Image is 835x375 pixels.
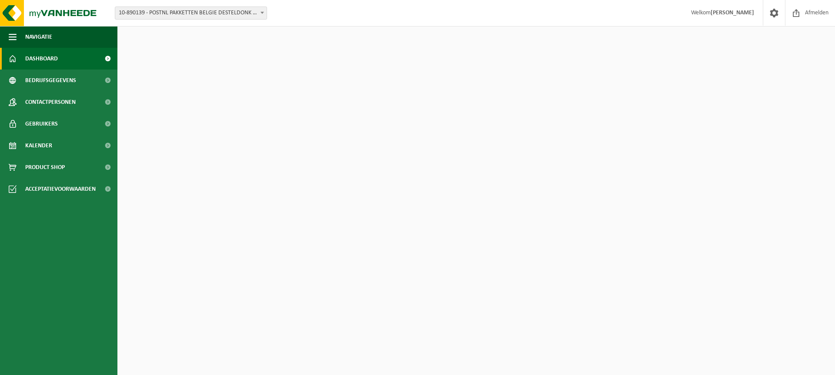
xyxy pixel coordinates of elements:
span: Acceptatievoorwaarden [25,178,96,200]
span: 10-890139 - POSTNL PAKKETTEN BELGIE DESTELDONK - 9042 DESTELDONK, BRAGISTRAAT 20 [115,7,267,20]
span: Dashboard [25,48,58,70]
span: 10-890139 - POSTNL PAKKETTEN BELGIE DESTELDONK - 9042 DESTELDONK, BRAGISTRAAT 20 [115,7,267,19]
span: Product Shop [25,156,65,178]
span: Navigatie [25,26,52,48]
span: Bedrijfsgegevens [25,70,76,91]
strong: [PERSON_NAME] [711,10,754,16]
span: Gebruikers [25,113,58,135]
span: Contactpersonen [25,91,76,113]
span: Kalender [25,135,52,156]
